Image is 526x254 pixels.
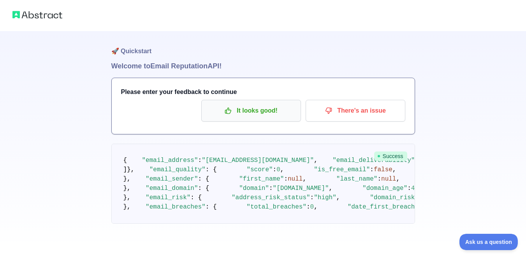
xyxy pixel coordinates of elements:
[306,204,310,211] span: :
[377,176,381,183] span: :
[146,176,198,183] span: "email_sender"
[303,176,306,183] span: ,
[336,176,378,183] span: "last_name"
[332,157,415,164] span: "email_deliverability"
[12,9,62,20] img: Abstract logo
[273,185,329,192] span: "[DOMAIN_NAME]"
[202,157,314,164] span: "[EMAIL_ADDRESS][DOMAIN_NAME]"
[362,185,407,192] span: "domain_age"
[306,100,405,122] button: There's an issue
[280,166,284,173] span: ,
[146,194,190,201] span: "email_risk"
[246,204,306,211] span: "total_breaches"
[336,194,340,201] span: ,
[329,185,333,192] span: ,
[239,185,269,192] span: "domain"
[370,166,374,173] span: :
[314,166,370,173] span: "is_free_email"
[392,166,396,173] span: ,
[239,176,284,183] span: "first_name"
[288,176,303,183] span: null
[314,194,336,201] span: "high"
[276,166,280,173] span: 0
[232,194,310,201] span: "address_risk_status"
[111,61,415,71] h1: Welcome to Email Reputation API!
[374,151,407,161] span: Success
[284,176,288,183] span: :
[411,185,422,192] span: 424
[310,204,314,211] span: 0
[459,234,518,250] iframe: Toggle Customer Support
[206,166,217,173] span: : {
[198,157,202,164] span: :
[269,185,273,192] span: :
[310,194,314,201] span: :
[374,166,392,173] span: false
[370,194,445,201] span: "domain_risk_status"
[150,166,206,173] span: "email_quality"
[207,104,295,117] p: It looks good!
[201,100,301,122] button: It looks good!
[314,204,318,211] span: ,
[311,104,399,117] p: There's an issue
[273,166,277,173] span: :
[190,194,202,201] span: : {
[121,87,405,97] h3: Please enter your feedback to continue
[111,31,415,61] h1: 🚀 Quickstart
[198,176,209,183] span: : {
[146,185,198,192] span: "email_domain"
[348,204,426,211] span: "date_first_breached"
[314,157,318,164] span: ,
[146,204,206,211] span: "email_breaches"
[381,176,396,183] span: null
[206,204,217,211] span: : {
[198,185,209,192] span: : {
[123,157,127,164] span: {
[407,185,411,192] span: :
[246,166,273,173] span: "score"
[142,157,198,164] span: "email_address"
[396,176,400,183] span: ,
